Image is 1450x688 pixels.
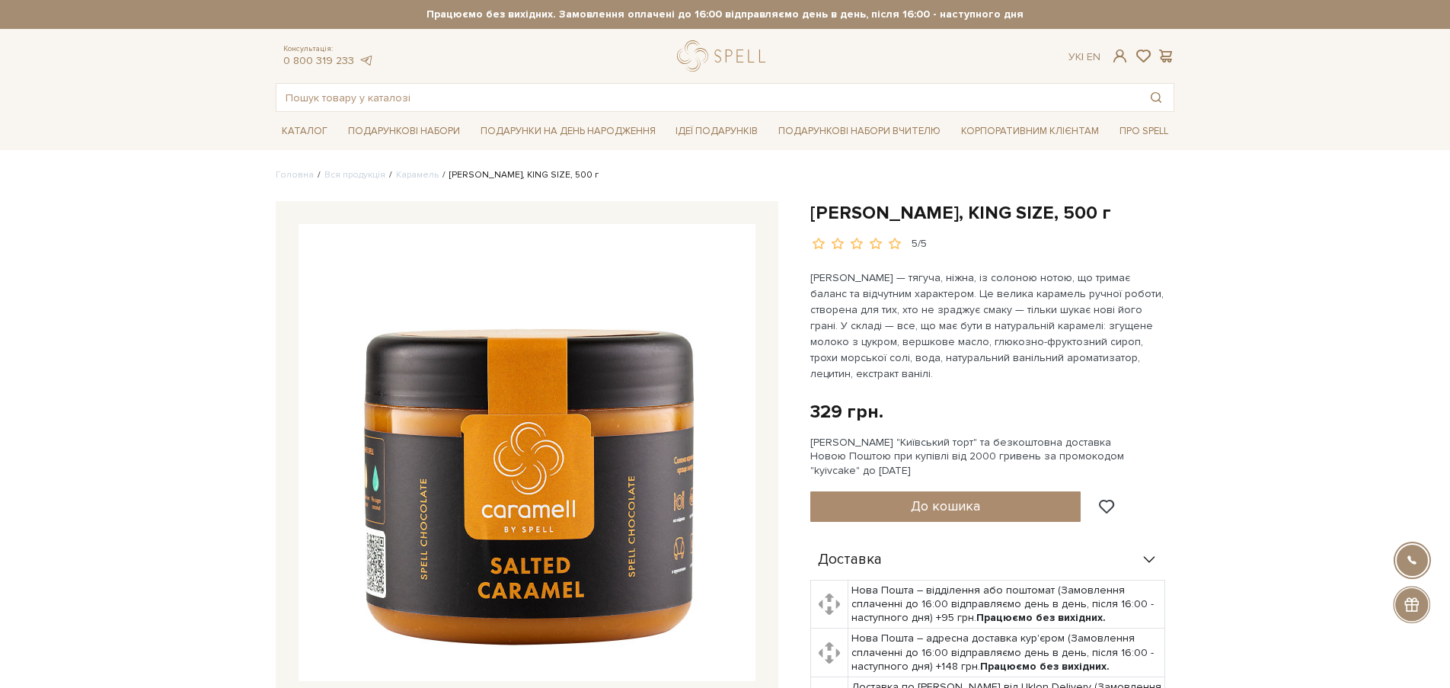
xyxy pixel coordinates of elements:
[358,54,373,67] a: telegram
[848,580,1165,629] td: Нова Пошта – відділення або поштомат (Замовлення сплаченні до 16:00 відправляємо день в день, піс...
[955,120,1105,143] a: Корпоративним клієнтам
[810,270,1167,382] p: [PERSON_NAME] — тягуча, ніжна, із солоною нотою, що тримає баланс та відчутним характером. Це вел...
[324,169,385,181] a: Вся продукція
[912,237,927,251] div: 5/5
[810,491,1081,522] button: До кошика
[810,400,883,424] div: 329 грн.
[1081,50,1084,63] span: |
[976,611,1106,624] b: Працюємо без вихідних.
[848,629,1165,677] td: Нова Пошта – адресна доставка кур'єром (Замовлення сплаченні до 16:00 відправляємо день в день, п...
[911,498,980,514] span: До кошика
[276,8,1174,21] strong: Працюємо без вихідних. Замовлення оплачені до 16:00 відправляємо день в день, після 16:00 - насту...
[276,84,1139,111] input: Пошук товару у каталозі
[1087,50,1100,63] a: En
[772,118,947,144] a: Подарункові набори Вчителю
[299,224,755,681] img: Солона карамель, KING SIZE, 500 г
[283,54,354,67] a: 0 800 319 233
[276,169,314,181] a: Головна
[1113,120,1174,143] a: Про Spell
[439,168,599,182] li: [PERSON_NAME], KING SIZE, 500 г
[283,44,373,54] span: Консультація:
[810,436,1174,478] div: [PERSON_NAME] "Київський торт" та безкоштовна доставка Новою Поштою при купівлі від 2000 гривень ...
[396,169,439,181] a: Карамель
[342,120,466,143] a: Подарункові набори
[1139,84,1174,111] button: Пошук товару у каталозі
[669,120,764,143] a: Ідеї подарунків
[810,201,1174,225] h1: [PERSON_NAME], KING SIZE, 500 г
[818,553,882,567] span: Доставка
[677,40,772,72] a: logo
[276,120,334,143] a: Каталог
[474,120,662,143] a: Подарунки на День народження
[980,660,1110,673] b: Працюємо без вихідних.
[1068,50,1100,64] div: Ук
